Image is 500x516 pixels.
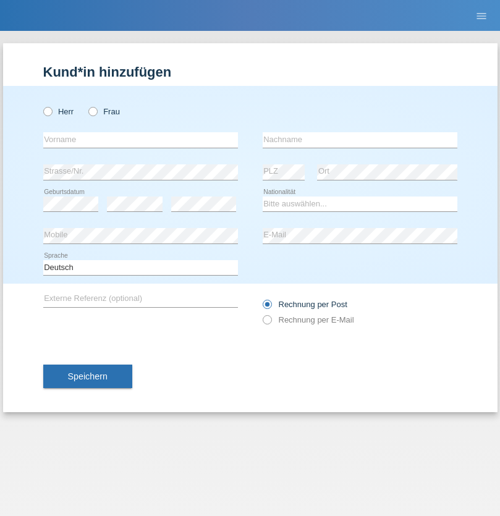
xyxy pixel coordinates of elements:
input: Rechnung per E-Mail [263,315,271,331]
label: Herr [43,107,74,116]
h1: Kund*in hinzufügen [43,64,457,80]
a: menu [469,12,494,19]
input: Herr [43,107,51,115]
span: Speichern [68,371,108,381]
input: Rechnung per Post [263,300,271,315]
button: Speichern [43,365,132,388]
label: Rechnung per Post [263,300,347,309]
label: Rechnung per E-Mail [263,315,354,324]
input: Frau [88,107,96,115]
label: Frau [88,107,120,116]
i: menu [475,10,488,22]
